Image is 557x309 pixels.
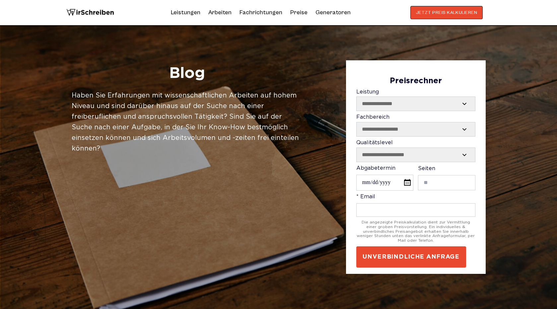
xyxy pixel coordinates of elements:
[357,122,475,136] select: Fachbereich
[356,114,475,137] label: Fachbereich
[240,7,282,18] a: Fachrichtungen
[410,6,483,19] button: JETZT PREIS KALKULIEREN
[357,148,475,162] select: Qualitätslevel
[356,220,475,243] div: Die angezeigte Preiskalkulation dient zur Vermittlung einer groben Preisvorstellung. Ein individu...
[356,175,413,190] input: Abgabetermin
[290,9,308,16] a: Preise
[356,203,475,217] input: * Email
[356,77,475,86] div: Preisrechner
[363,253,459,261] span: UNVERBINDLICHE ANFRAGE
[356,246,466,268] button: UNVERBINDLICHE ANFRAGE
[357,97,475,111] select: Leistung
[72,64,303,84] h1: Blog
[356,140,475,162] label: Qualitätslevel
[356,89,475,111] label: Leistung
[171,7,200,18] a: Leistungen
[356,165,413,191] label: Abgabetermin
[418,166,435,171] span: Seiten
[66,6,114,19] img: logo wirschreiben
[72,90,303,154] div: Haben Sie Erfahrungen mit wissenschaftlichen Arbeiten auf hohem Niveau und sind darüber hinaus au...
[356,194,475,217] label: * Email
[315,7,351,18] a: Generatoren
[208,7,232,18] a: Arbeiten
[356,77,475,268] form: Contact form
